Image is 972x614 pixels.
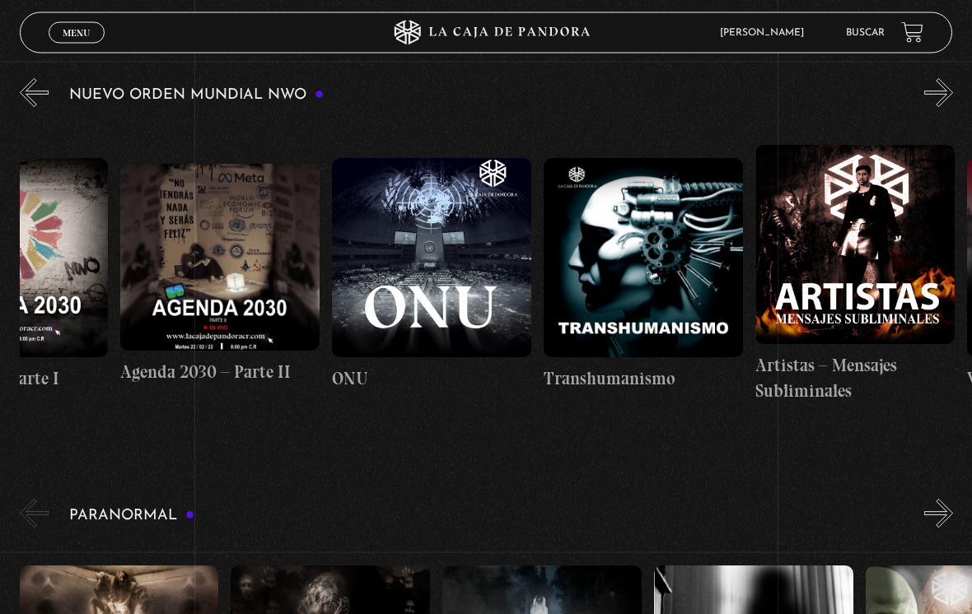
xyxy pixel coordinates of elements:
h4: Transhumanismo [544,366,743,393]
h3: Paranormal [69,509,195,524]
span: Cerrar [58,42,96,53]
a: View your shopping cart [901,21,923,44]
h4: ONU [332,366,531,393]
a: Transhumanismo [544,120,743,431]
button: Next [924,79,953,108]
h4: Artistas – Mensajes Subliminales [755,353,955,405]
button: Next [924,500,953,528]
a: Artistas – Mensajes Subliminales [755,120,955,431]
a: ONU [332,120,531,431]
button: Previous [20,79,49,108]
span: [PERSON_NAME] [712,28,820,38]
h4: Agenda 2030 – Parte II [120,360,320,386]
button: Previous [20,500,49,528]
h3: Nuevo Orden Mundial NWO [69,88,325,104]
a: Buscar [846,28,885,38]
a: Agenda 2030 – Parte II [120,120,320,431]
span: Menu [63,28,90,38]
